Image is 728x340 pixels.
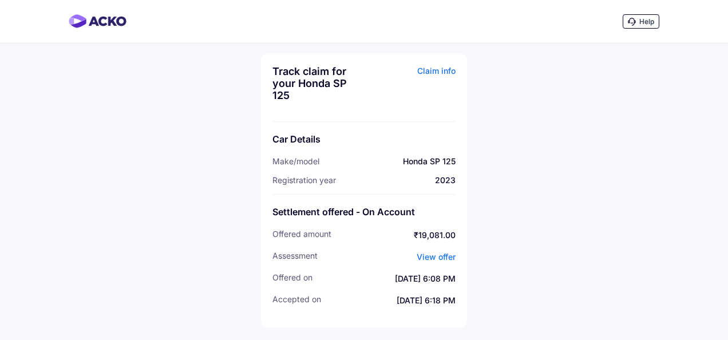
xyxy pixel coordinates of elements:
[324,272,456,285] span: [DATE] 6:08 PM
[272,175,336,185] span: Registration year
[272,294,321,307] span: accepted On
[403,156,456,166] span: Honda SP 125
[639,17,654,26] span: Help
[272,229,331,242] span: offered Amount
[343,229,456,242] span: ₹19,081.00
[272,206,456,218] div: Settlement offered - On Account
[272,65,361,101] div: Track claim for your Honda SP 125
[272,133,456,145] div: Car Details
[272,251,318,263] span: assessment
[417,252,456,262] a: View offer
[272,156,319,166] span: Make/model
[69,14,126,28] img: horizontal-gradient.png
[367,65,456,110] div: Claim info
[272,272,312,285] span: offered On
[333,294,456,307] span: [DATE] 6:18 PM
[435,175,456,185] span: 2023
